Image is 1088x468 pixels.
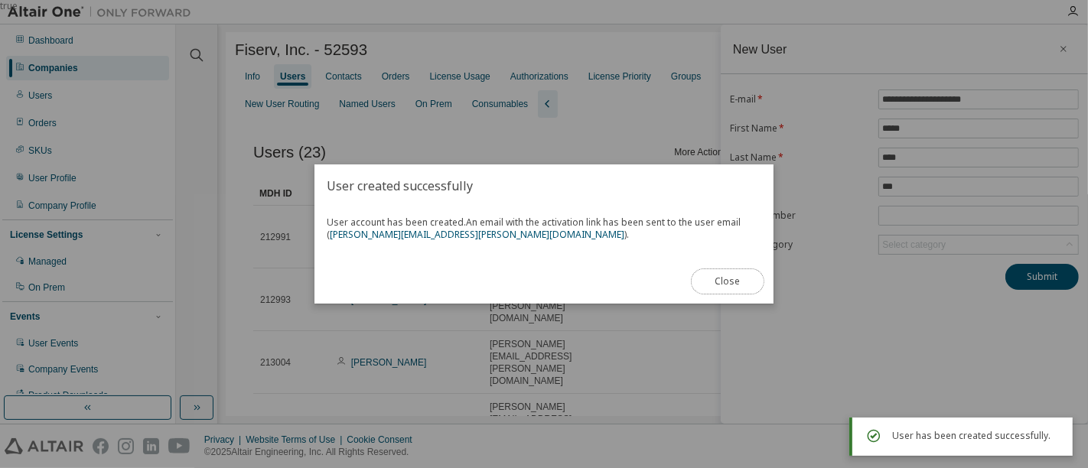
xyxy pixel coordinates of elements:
button: Close [691,268,764,294]
div: User has been created successfully. [892,427,1060,445]
h2: User created successfully [314,164,774,207]
a: [PERSON_NAME][EMAIL_ADDRESS][PERSON_NAME][DOMAIN_NAME] [330,228,624,241]
span: User account has been created. [327,216,761,241]
span: An email with the activation link has been sent to the user email ( ). [327,216,741,241]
